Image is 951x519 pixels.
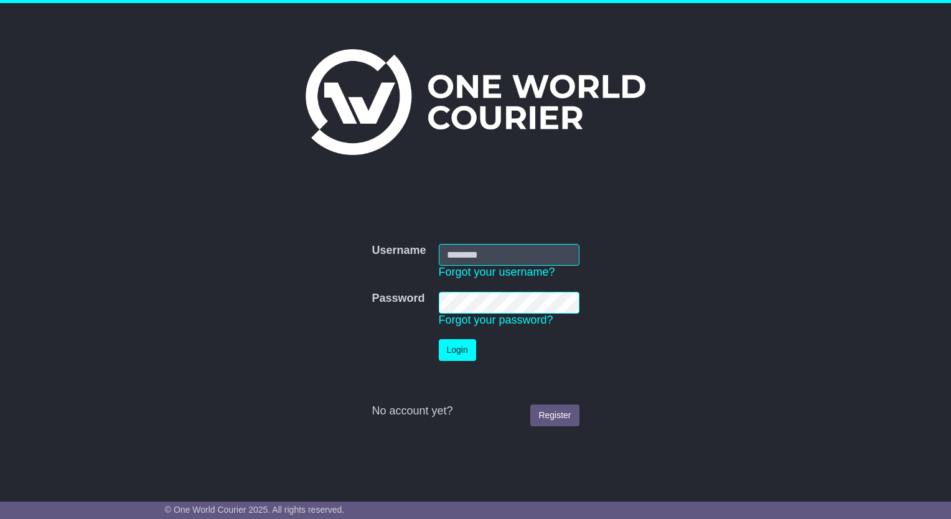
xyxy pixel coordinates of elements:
[439,314,553,326] a: Forgot your password?
[306,49,645,155] img: One World
[372,244,426,258] label: Username
[165,505,345,515] span: © One World Courier 2025. All rights reserved.
[439,266,555,278] a: Forgot your username?
[439,339,476,361] button: Login
[530,404,579,426] a: Register
[372,404,579,418] div: No account yet?
[372,292,424,306] label: Password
